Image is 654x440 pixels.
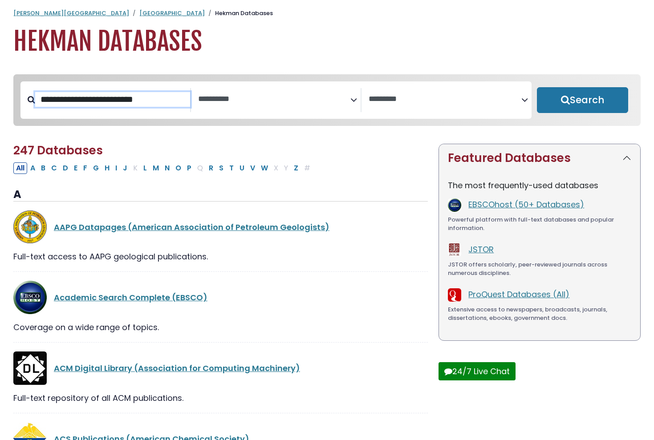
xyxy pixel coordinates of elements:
h3: A [13,188,428,202]
div: Full-text repository of all ACM publications. [13,392,428,404]
button: Filter Results S [216,162,226,174]
a: EBSCOhost (50+ Databases) [468,199,584,210]
input: Search database by title or keyword [35,92,190,107]
button: Filter Results A [28,162,38,174]
p: The most frequently-used databases [448,179,631,191]
button: Featured Databases [439,144,640,172]
button: Filter Results C [49,162,60,174]
div: Powerful platform with full-text databases and popular information. [448,215,631,233]
button: Filter Results O [173,162,184,174]
button: Filter Results T [227,162,236,174]
button: Submit for Search Results [537,87,629,113]
a: [GEOGRAPHIC_DATA] [139,9,205,17]
button: Filter Results B [38,162,48,174]
button: Filter Results J [120,162,130,174]
button: Filter Results G [90,162,102,174]
textarea: Search [369,95,521,104]
a: ProQuest Databases (All) [468,289,569,300]
nav: Search filters [13,74,641,126]
a: Academic Search Complete (EBSCO) [54,292,207,303]
button: Filter Results W [258,162,271,174]
button: Filter Results D [60,162,71,174]
div: Alpha-list to filter by first letter of database name [13,162,314,173]
button: Filter Results U [237,162,247,174]
li: Hekman Databases [205,9,273,18]
span: 247 Databases [13,142,103,158]
nav: breadcrumb [13,9,641,18]
button: Filter Results R [206,162,216,174]
button: Filter Results E [71,162,80,174]
div: Coverage on a wide range of topics. [13,321,428,333]
button: Filter Results P [184,162,194,174]
div: Extensive access to newspapers, broadcasts, journals, dissertations, ebooks, government docs. [448,305,631,323]
button: Filter Results H [102,162,112,174]
button: Filter Results F [81,162,90,174]
a: [PERSON_NAME][GEOGRAPHIC_DATA] [13,9,129,17]
button: Filter Results V [248,162,258,174]
button: Filter Results I [113,162,120,174]
a: ACM Digital Library (Association for Computing Machinery) [54,363,300,374]
button: Filter Results M [150,162,162,174]
a: AAPG Datapages (American Association of Petroleum Geologists) [54,222,329,233]
button: All [13,162,27,174]
div: JSTOR offers scholarly, peer-reviewed journals across numerous disciplines. [448,260,631,278]
a: JSTOR [468,244,494,255]
h1: Hekman Databases [13,27,641,57]
div: Full-text access to AAPG geological publications. [13,250,428,262]
button: 24/7 Live Chat [439,362,516,380]
button: Filter Results L [141,162,150,174]
textarea: Search [198,95,350,104]
button: Filter Results N [162,162,172,174]
button: Filter Results Z [291,162,301,174]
